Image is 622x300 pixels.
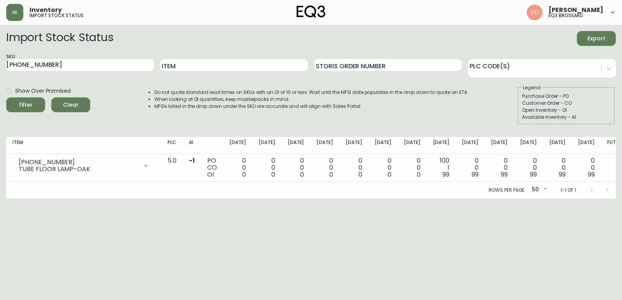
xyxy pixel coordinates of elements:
span: OI [207,170,214,179]
div: 0 0 [520,157,537,178]
th: [DATE] [252,137,281,154]
div: Filter [19,100,33,110]
span: 99 [588,170,595,179]
th: [DATE] [514,137,543,154]
span: [PERSON_NAME] [549,7,603,13]
img: 34cbe8de67806989076631741e6a7c6b [527,5,542,20]
img: logo [297,5,325,18]
span: 0 [358,170,362,179]
button: Filter [6,97,45,112]
div: 0 0 [288,157,304,178]
th: [DATE] [369,137,398,154]
div: Open Inventory - OI [522,107,611,114]
span: -1 [189,156,195,165]
li: When looking at OI quantities, keep masterpacks in mind. [154,96,468,103]
span: 99 [530,170,537,179]
li: MFGs listed in the drop down under the SKU are accurate and will align with Sales Portal. [154,103,468,110]
div: 50 [529,184,548,196]
span: 0 [388,170,391,179]
span: Show Over Promised [15,87,71,95]
th: PLC [161,137,183,154]
button: Export [577,31,616,46]
span: 0 [329,170,333,179]
th: [DATE] [543,137,572,154]
div: [PHONE_NUMBER] [19,159,138,166]
div: 0 0 [578,157,595,178]
div: 0 0 [404,157,421,178]
h2: Import Stock Status [6,31,113,46]
th: [DATE] [398,137,427,154]
li: Do not quote standard lead times on SKUs with an OI of 10 or less. Wait until the MFG date popula... [154,89,468,96]
span: Inventory [30,7,62,13]
th: [DATE] [427,137,456,154]
div: Purchase Order - PO [522,93,611,100]
th: [DATE] [310,137,339,154]
h5: eq3 brossard [549,13,583,18]
div: Customer Order - CO [522,100,611,107]
span: 0 [417,170,421,179]
th: [DATE] [223,137,252,154]
span: 99 [559,170,566,179]
span: 0 [300,170,304,179]
legend: Legend [522,84,541,91]
span: 99 [472,170,479,179]
span: 99 [442,170,449,179]
p: 1-1 of 1 [561,187,576,194]
span: 0 [271,170,275,179]
th: [DATE] [572,137,601,154]
h5: import stock status [30,13,84,18]
th: Item [6,137,161,154]
div: 0 0 [346,157,362,178]
th: AI [183,137,201,154]
div: [PHONE_NUMBER]TUBE FLOOR LAMP-OAK [12,157,155,174]
div: Available Inventory - AI [522,114,611,121]
div: 0 0 [316,157,333,178]
span: Export [583,34,610,43]
th: [DATE] [456,137,485,154]
div: 0 0 [259,157,275,178]
div: 0 0 [549,157,566,178]
th: [DATE] [339,137,369,154]
span: 99 [501,170,508,179]
span: 0 [242,170,246,179]
button: Clear [51,97,90,112]
p: Rows per page: [489,187,526,194]
div: 100 1 [433,157,450,178]
div: PO CO [207,157,217,178]
div: 0 0 [375,157,391,178]
div: 0 0 [229,157,246,178]
div: 0 0 [491,157,508,178]
th: [DATE] [485,137,514,154]
div: TUBE FLOOR LAMP-OAK [19,166,138,173]
span: Clear [58,100,84,110]
td: 5.0 [161,154,183,182]
div: 0 0 [462,157,479,178]
th: [DATE] [281,137,311,154]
